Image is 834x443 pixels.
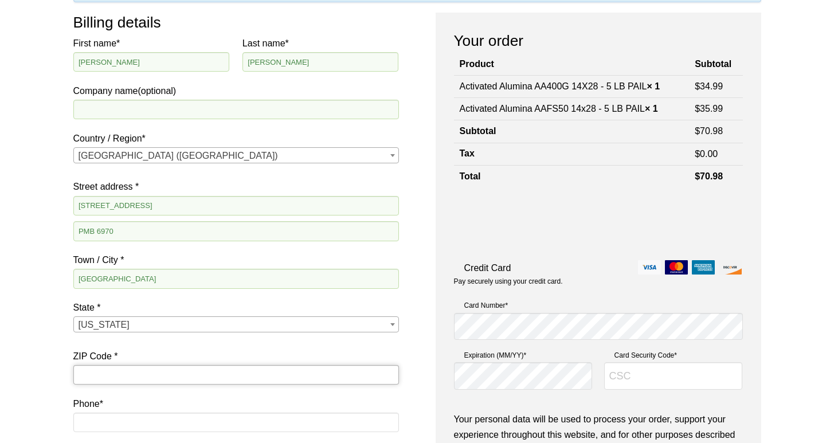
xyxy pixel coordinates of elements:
label: Credit Card [454,260,743,276]
th: Total [454,166,690,188]
bdi: 34.99 [695,81,723,91]
td: Activated Alumina AAFS50 14x28 - 5 LB PAIL [454,97,690,120]
label: State [73,300,399,315]
label: First name [73,36,230,51]
label: ZIP Code [73,348,399,364]
label: Card Number [454,300,743,311]
fieldset: Payment Info [454,295,743,399]
span: $ [695,104,700,113]
span: Texas [74,317,398,333]
label: Card Security Code [604,350,743,361]
span: (optional) [138,86,176,96]
label: Company name [73,36,399,99]
input: CSC [604,362,743,390]
img: mastercard [665,260,688,275]
img: amex [692,260,715,275]
span: $ [695,81,700,91]
span: $ [695,149,700,159]
p: Pay securely using your credit card. [454,277,743,287]
th: Subtotal [689,54,742,75]
th: Subtotal [454,120,690,143]
label: Expiration (MM/YY) [454,350,593,361]
input: Apartment, suite, unit, etc. (optional) [73,221,399,241]
input: House number and street name [73,196,399,215]
span: $ [695,126,700,136]
label: Phone [73,396,399,411]
strong: × 1 [647,81,660,91]
bdi: 0.00 [695,149,718,159]
bdi: 70.98 [695,171,723,181]
bdi: 70.98 [695,126,723,136]
label: Street address [73,179,399,194]
iframe: reCAPTCHA [454,199,628,244]
td: Activated Alumina AA400G 14X28 - 5 LB PAIL [454,75,690,97]
th: Tax [454,143,690,165]
span: State [73,316,399,332]
img: visa [638,260,661,275]
th: Product [454,54,690,75]
bdi: 35.99 [695,104,723,113]
span: $ [695,171,700,181]
span: United States (US) [74,148,398,164]
label: Last name [242,36,399,51]
strong: × 1 [645,104,658,113]
span: Country / Region [73,147,399,163]
label: Town / City [73,252,399,268]
h3: Billing details [73,13,399,32]
label: Country / Region [73,131,399,146]
h3: Your order [454,31,743,50]
img: discover [719,260,742,275]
